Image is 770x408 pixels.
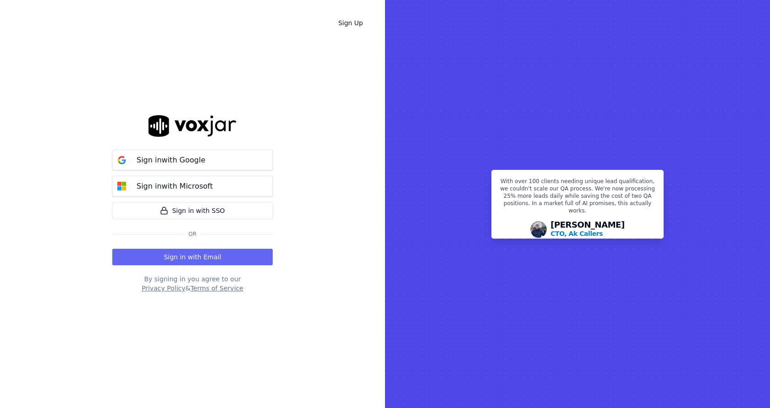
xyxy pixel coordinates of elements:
button: Sign in with Email [112,249,273,265]
p: Sign in with Microsoft [137,181,213,192]
p: CTO, Ak Callers [550,229,603,238]
div: By signing in you agree to our & [112,274,273,293]
img: google Sign in button [113,151,131,169]
img: microsoft Sign in button [113,177,131,196]
p: With over 100 clients needing unique lead qualification, we couldn't scale our QA process. We're ... [497,178,658,218]
button: Sign inwith Microsoft [112,176,273,196]
img: logo [148,115,236,137]
a: Sign in with SSO [112,202,273,219]
button: Terms of Service [190,284,243,293]
a: Sign Up [331,15,370,31]
span: Or [185,230,200,238]
div: [PERSON_NAME] [550,221,625,238]
button: Privacy Policy [142,284,185,293]
img: Avatar [530,221,547,238]
p: Sign in with Google [137,155,205,166]
button: Sign inwith Google [112,150,273,170]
